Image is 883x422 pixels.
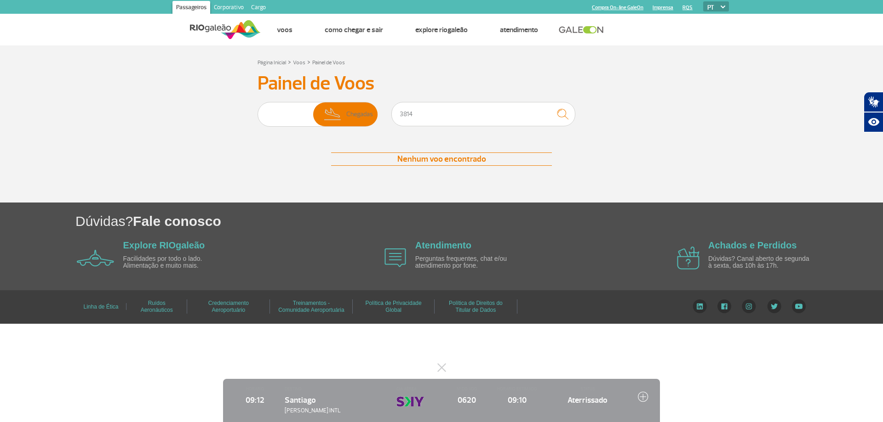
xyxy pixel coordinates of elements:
span: STATUS [547,386,629,392]
img: airplane icon [384,248,406,267]
img: Facebook [717,299,731,313]
span: HORÁRIO [235,386,275,392]
span: Aterrissado [547,394,629,406]
p: Perguntas frequentes, chat e/ou atendimento por fone. [415,255,521,270]
a: > [288,56,291,67]
a: Passageiros [172,1,210,16]
span: Santiago [285,395,316,405]
a: Cargo [247,1,269,16]
input: Voo, cidade ou cia aérea [391,102,575,126]
span: HORÁRIO ESTIMADO [497,386,538,392]
span: 09:10 [497,394,538,406]
a: Credenciamento Aeroportuário [208,297,249,316]
div: Plugin de acessibilidade da Hand Talk. [864,92,883,132]
span: Fale conosco [133,214,221,229]
span: CIA AÉREA [396,386,437,392]
img: LinkedIn [693,299,707,313]
a: Treinamentos - Comunidade Aeroportuária [278,297,344,316]
button: Abrir tradutor de língua de sinais. [864,92,883,112]
div: Nenhum voo encontrado [331,152,552,166]
img: slider-embarque [262,102,291,126]
a: Voos [293,59,305,66]
span: 0620 [447,394,487,406]
a: Imprensa [653,5,673,11]
a: Como chegar e sair [325,25,383,34]
a: Voos [277,25,292,34]
a: Achados e Perdidos [708,240,797,250]
span: Partidas [291,102,313,126]
img: airplane icon [677,247,700,270]
a: Atendimento [500,25,538,34]
img: Instagram [742,299,756,313]
img: YouTube [792,299,806,313]
a: Linha de Ética [83,300,118,313]
span: [PERSON_NAME] INTL [285,406,387,415]
img: slider-desembarque [319,102,346,126]
a: Compra On-line GaleOn [592,5,643,11]
span: DESTINO [285,386,387,392]
a: Ruídos Aeronáuticos [141,297,173,316]
h3: Painel de Voos [258,72,625,95]
span: Nº DO VOO [447,386,487,392]
button: Abrir recursos assistivos. [864,112,883,132]
a: Atendimento [415,240,471,250]
a: > [307,56,310,67]
p: Facilidades por todo o lado. Alimentação e muito mais. [123,255,229,270]
img: airplane icon [77,250,114,266]
a: Política de Direitos do Titular de Dados [449,297,503,316]
a: RQS [682,5,693,11]
a: Explore RIOgaleão [123,240,205,250]
img: Twitter [767,299,781,313]
a: Painel de Voos [312,59,345,66]
a: Explore RIOgaleão [415,25,468,34]
a: Política de Privacidade Global [366,297,422,316]
p: Dúvidas? Canal aberto de segunda à sexta, das 10h às 17h. [708,255,814,270]
a: Corporativo [210,1,247,16]
a: Página Inicial [258,59,286,66]
span: 09:12 [235,394,275,406]
h1: Dúvidas? [75,212,883,231]
span: Chegadas [346,102,373,126]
